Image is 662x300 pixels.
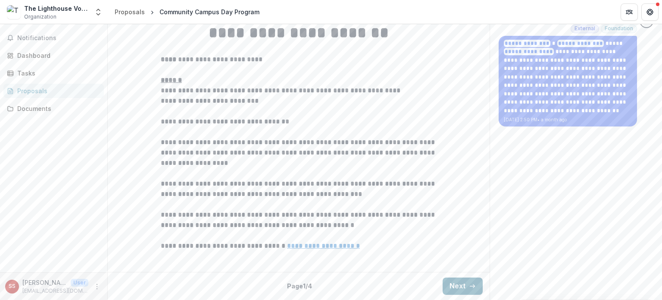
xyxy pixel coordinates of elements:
a: Proposals [111,6,148,18]
button: More [92,281,102,292]
button: Next [443,278,483,295]
p: Page 1 / 4 [287,281,312,291]
div: Dashboard [17,51,97,60]
img: The Lighthouse Voc-Ed Center Inc. [7,5,21,19]
a: Tasks [3,66,104,80]
a: Documents [3,101,104,116]
span: External [575,25,595,32]
button: Get Help [641,3,659,21]
div: Sarah Sargent [9,284,16,289]
div: Documents [17,104,97,113]
nav: breadcrumb [111,6,263,18]
p: [PERSON_NAME] [22,278,67,287]
div: Community Campus Day Program [159,7,259,16]
p: [EMAIL_ADDRESS][DOMAIN_NAME] [22,287,88,295]
span: Foundation [605,25,633,32]
button: Notifications [3,31,104,45]
div: The Lighthouse Voc-Ed Center Inc. [24,4,89,13]
p: [DATE] 2:50 PM • a month ago [504,117,632,123]
p: User [71,279,88,287]
button: Partners [621,3,638,21]
a: Dashboard [3,48,104,63]
span: Notifications [17,35,100,42]
div: Proposals [115,7,145,16]
a: Proposals [3,84,104,98]
button: Open entity switcher [92,3,104,21]
div: Tasks [17,69,97,78]
div: Proposals [17,86,97,95]
span: Organization [24,13,56,21]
